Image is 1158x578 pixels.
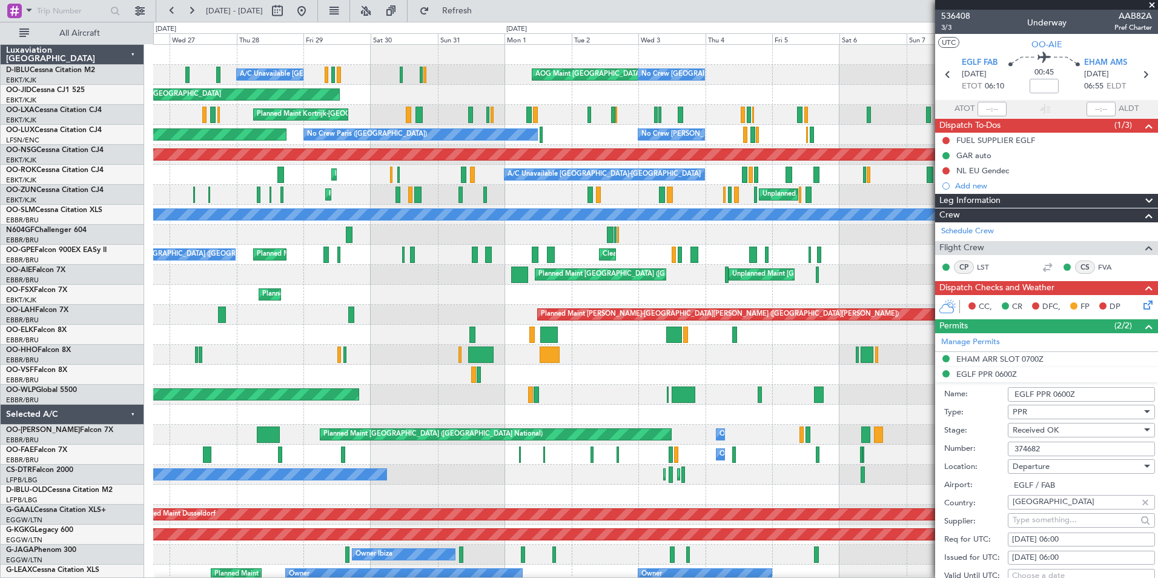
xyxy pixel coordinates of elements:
[939,194,1001,208] span: Leg Information
[1042,301,1060,313] span: DFC,
[6,247,35,254] span: OO-GPE
[839,33,907,44] div: Sat 6
[414,1,486,21] button: Refresh
[6,516,42,525] a: EGGW/LTN
[6,387,77,394] a: OO-WLPGlobal 5500
[6,216,39,225] a: EBBR/BRU
[13,24,131,43] button: All Aircraft
[944,425,1008,437] label: Stage:
[505,33,572,44] div: Mon 1
[955,181,1152,191] div: Add new
[31,29,128,38] span: All Aircraft
[6,436,39,445] a: EBBR/BRU
[572,33,639,44] div: Tue 2
[939,281,1054,295] span: Dispatch Checks and Weather
[1114,22,1152,33] span: Pref Charter
[6,116,36,125] a: EBKT/KJK
[1034,67,1054,79] span: 00:45
[6,467,32,474] span: CS-DTR
[303,33,371,44] div: Fri 29
[6,546,34,554] span: G-JAGA
[956,150,991,161] div: GAR auto
[6,156,36,165] a: EBKT/KJK
[6,236,39,245] a: EBBR/BRU
[1114,119,1132,131] span: (1/3)
[956,165,1009,176] div: NL EU Gendec
[1013,407,1027,417] span: PPR
[954,261,974,274] div: CP
[938,37,959,48] button: UTC
[732,265,960,284] div: Unplanned Maint [GEOGRAPHIC_DATA] ([GEOGRAPHIC_DATA] National)
[6,87,31,94] span: OO-JID
[941,336,1000,348] a: Manage Permits
[6,67,95,74] a: D-IBLUCessna Citation M2
[541,305,899,324] div: Planned Maint [PERSON_NAME]-[GEOGRAPHIC_DATA][PERSON_NAME] ([GEOGRAPHIC_DATA][PERSON_NAME])
[6,427,80,434] span: OO-[PERSON_NAME]
[323,425,543,443] div: Planned Maint [GEOGRAPHIC_DATA] ([GEOGRAPHIC_DATA] National)
[6,96,36,105] a: EBKT/KJK
[6,496,38,505] a: LFPB/LBG
[962,81,982,93] span: ETOT
[1110,301,1120,313] span: DP
[6,476,38,485] a: LFPB/LBG
[6,76,36,85] a: EBKT/KJK
[6,316,39,325] a: EBBR/BRU
[262,285,403,304] div: Planned Maint Kortrijk-[GEOGRAPHIC_DATA]
[37,2,107,20] input: Trip Number
[6,247,107,254] a: OO-GPEFalcon 900EX EASy II
[962,68,987,81] span: [DATE]
[6,207,102,214] a: OO-SLMCessna Citation XLS
[985,81,1004,93] span: 06:10
[6,287,34,294] span: OO-FSX
[506,24,527,35] div: [DATE]
[438,33,505,44] div: Sun 31
[6,507,34,514] span: G-GAAL
[6,396,39,405] a: EBBR/BRU
[1084,68,1109,81] span: [DATE]
[772,33,839,44] div: Fri 5
[962,57,998,69] span: EGLF FAB
[6,556,42,565] a: EGGW/LTN
[1098,262,1125,273] a: FVA
[6,287,67,294] a: OO-FSXFalcon 7X
[956,135,1035,145] div: FUEL SUPPLIER EGLF
[944,461,1008,473] label: Location:
[6,307,68,314] a: OO-LAHFalcon 7X
[944,516,1008,528] label: Supplier:
[6,487,47,494] span: D-IBLU-OLD
[6,367,67,374] a: OO-VSFFalcon 8X
[6,87,85,94] a: OO-JIDCessna CJ1 525
[944,552,1008,564] label: Issued for UTC:
[6,447,67,454] a: OO-FAEFalcon 7X
[720,425,802,443] div: Owner Melsbroek Air Base
[1075,261,1095,274] div: CS
[6,387,36,394] span: OO-WLP
[6,167,104,174] a: OO-ROKCessna Citation CJ4
[1013,425,1059,436] span: Received OK
[638,33,706,44] div: Wed 3
[6,176,36,185] a: EBKT/KJK
[356,545,392,563] div: Owner Ibiza
[1107,81,1126,93] span: ELDT
[156,24,176,35] div: [DATE]
[1027,16,1067,29] div: Underway
[6,376,39,385] a: EBBR/BRU
[535,65,746,84] div: AOG Maint [GEOGRAPHIC_DATA] ([GEOGRAPHIC_DATA] National)
[6,67,30,74] span: D-IBLU
[944,479,1008,491] label: Airport:
[944,407,1008,419] label: Type:
[6,167,36,174] span: OO-ROK
[6,527,73,534] a: G-KGKGLegacy 600
[6,307,35,314] span: OO-LAH
[6,196,36,205] a: EBKT/KJK
[6,127,102,134] a: OO-LUXCessna Citation CJ4
[6,256,39,265] a: EBBR/BRU
[432,7,483,15] span: Refresh
[1080,301,1090,313] span: FP
[6,267,32,274] span: OO-AIE
[941,10,970,22] span: 536408
[720,445,802,463] div: Owner Melsbroek Air Base
[237,33,304,44] div: Thu 28
[106,245,309,264] div: No Crew [GEOGRAPHIC_DATA] ([GEOGRAPHIC_DATA] National)
[89,85,221,104] div: AOG Maint Kortrijk-[GEOGRAPHIC_DATA]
